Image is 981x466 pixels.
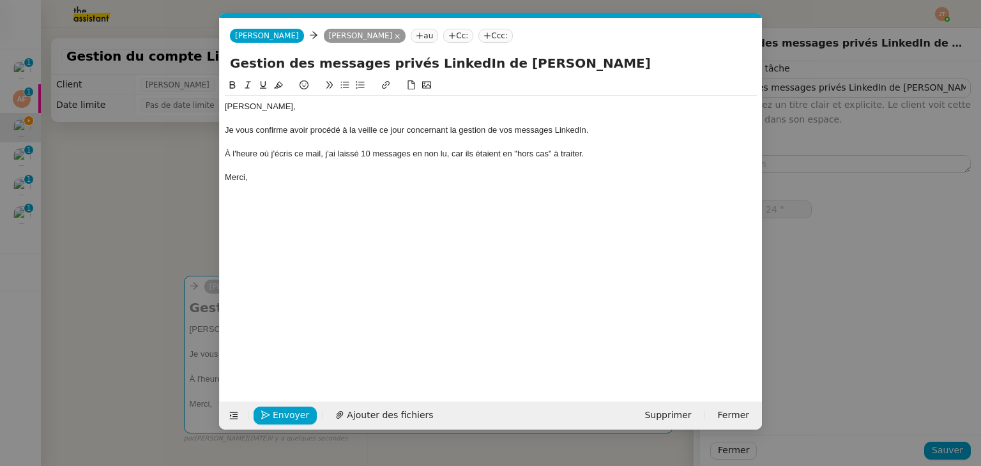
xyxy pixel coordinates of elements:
[328,407,441,425] button: Ajouter des fichiers
[225,124,757,136] div: Je vous confirme avoir procédé à la veille ce jour concernant la gestion de vos messages LinkedIn.
[254,407,317,425] button: Envoyer
[225,148,757,160] div: À l'heure où j'écris ce mail, j'ai laissé 10 messages en non lu, car ils étaient en "hors cas" à ...
[225,172,757,183] div: Merci,
[347,408,433,423] span: Ajouter des fichiers
[710,407,757,425] button: Fermer
[235,31,299,40] span: [PERSON_NAME]
[637,407,699,425] button: Supprimer
[478,29,513,43] nz-tag: Ccc:
[644,408,691,423] span: Supprimer
[411,29,438,43] nz-tag: au
[718,408,749,423] span: Fermer
[230,54,752,73] input: Subject
[443,29,473,43] nz-tag: Cc:
[225,101,757,112] div: [PERSON_NAME],
[324,29,406,43] nz-tag: [PERSON_NAME]
[273,408,309,423] span: Envoyer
